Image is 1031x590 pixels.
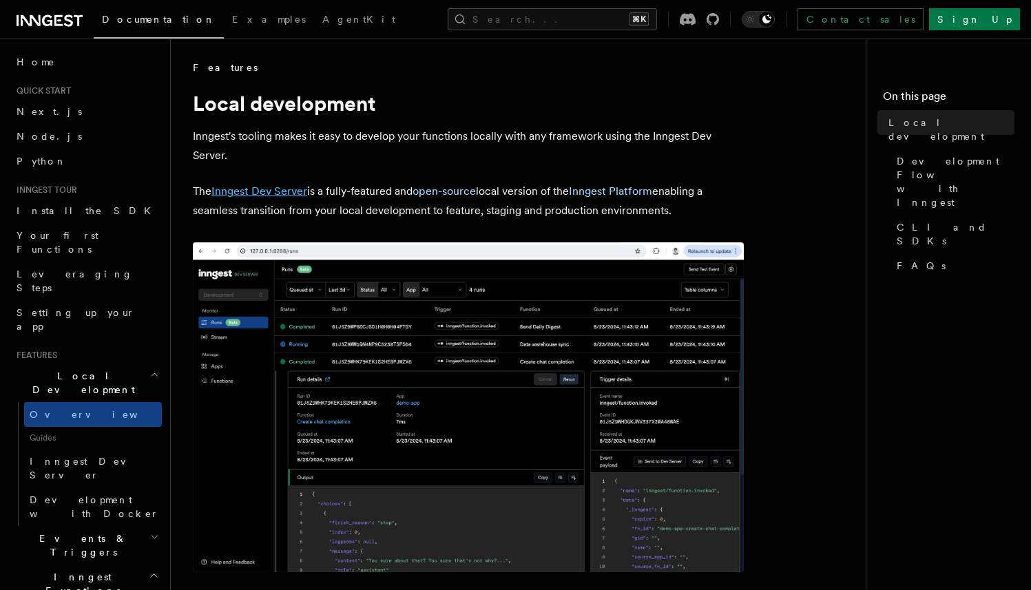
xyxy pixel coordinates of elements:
[11,531,150,559] span: Events & Triggers
[891,215,1014,253] a: CLI and SDKs
[193,242,744,572] img: The Inngest Dev Server on the Functions page
[224,4,314,37] a: Examples
[11,262,162,300] a: Leveraging Steps
[629,12,649,26] kbd: ⌘K
[193,61,258,74] span: Features
[11,149,162,173] a: Python
[193,182,744,220] p: The is a fully-featured and local version of the enabling a seamless transition from your local d...
[193,127,744,165] p: Inngest's tooling makes it easy to develop your functions locally with any framework using the In...
[888,116,1014,143] span: Local development
[897,220,1014,248] span: CLI and SDKs
[24,449,162,487] a: Inngest Dev Server
[11,124,162,149] a: Node.js
[883,88,1014,110] h4: On this page
[11,198,162,223] a: Install the SDK
[24,427,162,449] span: Guides
[232,14,306,25] span: Examples
[891,253,1014,278] a: FAQs
[11,50,162,74] a: Home
[11,364,162,402] button: Local Development
[11,99,162,124] a: Next.js
[11,300,162,339] a: Setting up your app
[17,230,98,255] span: Your first Functions
[17,307,135,332] span: Setting up your app
[569,185,652,198] a: Inngest Platform
[17,131,82,142] span: Node.js
[102,14,216,25] span: Documentation
[30,456,147,481] span: Inngest Dev Server
[897,154,1014,209] span: Development Flow with Inngest
[193,91,744,116] h1: Local development
[17,205,159,216] span: Install the SDK
[17,55,55,69] span: Home
[11,369,150,397] span: Local Development
[24,487,162,526] a: Development with Docker
[322,14,395,25] span: AgentKit
[30,494,159,519] span: Development with Docker
[897,259,946,273] span: FAQs
[798,8,924,30] a: Contact sales
[17,106,82,117] span: Next.js
[24,402,162,427] a: Overview
[413,185,476,198] a: open-source
[11,223,162,262] a: Your first Functions
[11,350,57,361] span: Features
[17,156,67,167] span: Python
[891,149,1014,215] a: Development Flow with Inngest
[94,4,224,39] a: Documentation
[11,85,71,96] span: Quick start
[314,4,404,37] a: AgentKit
[11,185,77,196] span: Inngest tour
[11,402,162,526] div: Local Development
[17,268,133,293] span: Leveraging Steps
[211,185,307,198] a: Inngest Dev Server
[883,110,1014,149] a: Local development
[11,526,162,565] button: Events & Triggers
[30,409,171,420] span: Overview
[742,11,775,28] button: Toggle dark mode
[448,8,657,30] button: Search...⌘K
[929,8,1020,30] a: Sign Up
